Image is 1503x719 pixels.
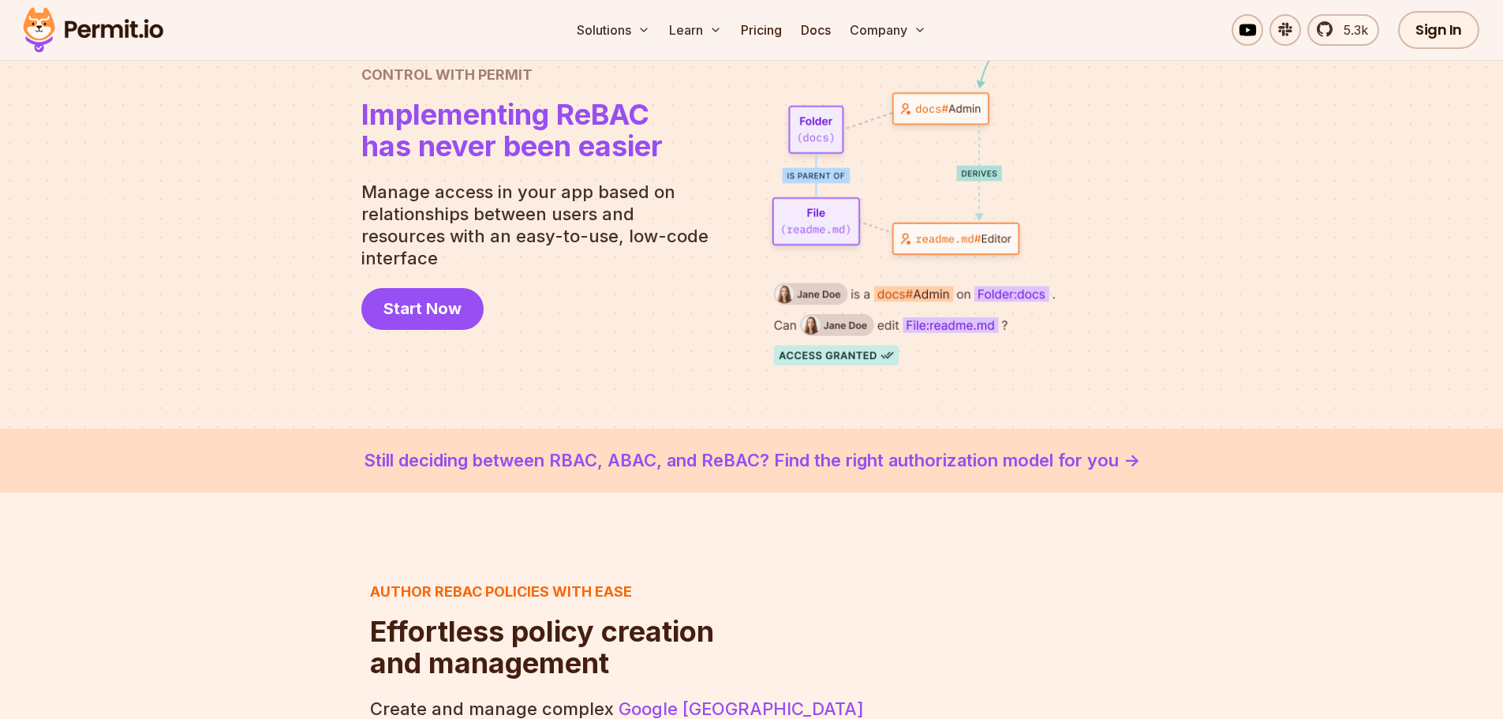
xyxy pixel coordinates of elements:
span: Effortless policy creation [370,616,714,647]
button: Company [843,14,933,46]
a: Pricing [735,14,788,46]
h2: Control with Permit [361,42,663,86]
span: Start Now [383,298,462,320]
h1: has never been easier [361,99,663,162]
a: Docs [794,14,837,46]
button: Solutions [570,14,656,46]
h2: and management [370,616,714,679]
button: Learn [663,14,728,46]
img: Permit logo [16,3,170,57]
a: Start Now [361,288,484,330]
a: Google [GEOGRAPHIC_DATA] [619,698,864,719]
span: 5.3k [1334,21,1368,39]
span: Implementing ReBAC [361,99,663,130]
a: Still deciding between RBAC, ABAC, and ReBAC? Find the right authorization model for you -> [38,448,1465,474]
a: Sign In [1398,11,1479,49]
h3: Author ReBAC policies with ease [370,581,714,603]
p: Manage access in your app based on relationships between users and resources with an easy-to-use,... [361,181,721,269]
a: 5.3k [1307,14,1379,46]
